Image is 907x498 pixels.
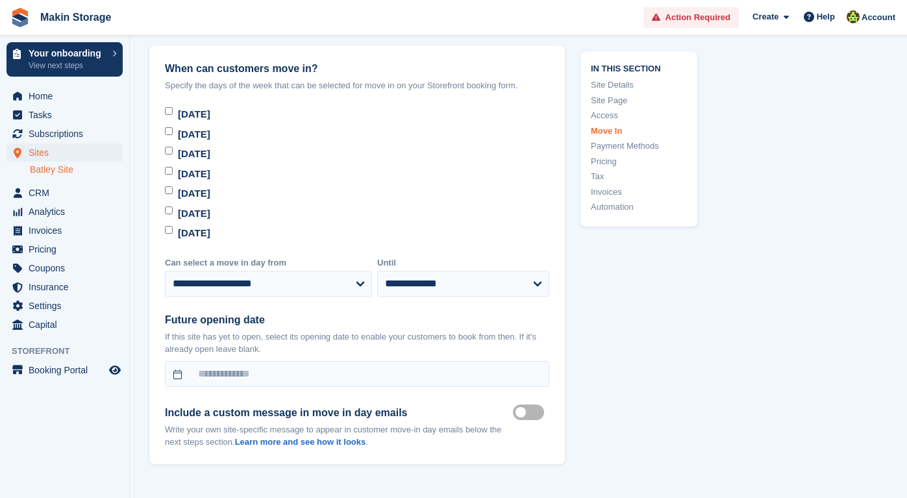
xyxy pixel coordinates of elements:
[591,170,687,183] a: Tax
[29,203,106,221] span: Analytics
[165,61,549,77] label: When can customers move in?
[6,106,123,124] a: menu
[6,240,123,258] a: menu
[165,330,549,356] p: If this site has yet to open, select its opening date to enable your customers to book from then....
[847,10,860,23] img: Makin Storage Team
[107,362,123,378] a: Preview store
[29,87,106,105] span: Home
[29,60,106,71] p: View next steps
[6,42,123,77] a: Your onboarding View next steps
[29,316,106,334] span: Capital
[29,221,106,240] span: Invoices
[6,316,123,334] a: menu
[591,185,687,198] a: Invoices
[29,259,106,277] span: Coupons
[6,221,123,240] a: menu
[6,87,123,105] a: menu
[29,143,106,162] span: Sites
[817,10,835,23] span: Help
[591,124,687,137] a: Move In
[165,423,513,449] p: Write your own site-specific message to appear in customer move-in day emails below the next step...
[591,155,687,168] a: Pricing
[35,6,116,28] a: Makin Storage
[862,11,895,24] span: Account
[178,127,210,142] div: [DATE]
[591,109,687,122] a: Access
[665,11,730,24] span: Action Required
[29,184,106,202] span: CRM
[29,106,106,124] span: Tasks
[29,125,106,143] span: Subscriptions
[165,405,513,421] label: Include a custom message in move in day emails
[6,184,123,202] a: menu
[29,361,106,379] span: Booking Portal
[165,79,549,92] p: Specify the days of the week that can be selected for move in on your Storefront booking form.
[178,167,210,182] div: [DATE]
[6,203,123,221] a: menu
[643,7,739,29] a: Action Required
[6,125,123,143] a: menu
[12,345,129,358] span: Storefront
[6,361,123,379] a: menu
[178,206,210,221] div: [DATE]
[178,107,210,122] div: [DATE]
[377,256,549,269] label: Until
[6,259,123,277] a: menu
[6,143,123,162] a: menu
[165,256,372,269] label: Can select a move in day from
[178,226,210,241] div: [DATE]
[10,8,30,27] img: stora-icon-8386f47178a22dfd0bd8f6a31ec36ba5ce8667c1dd55bd0f319d3a0aa187defe.svg
[6,278,123,296] a: menu
[6,297,123,315] a: menu
[29,240,106,258] span: Pricing
[513,412,549,414] label: Move in mailer custom message on
[752,10,778,23] span: Create
[178,147,210,162] div: [DATE]
[591,79,687,92] a: Site Details
[29,278,106,296] span: Insurance
[591,93,687,106] a: Site Page
[591,61,687,73] span: In this section
[235,437,366,447] a: Learn more and see how it looks
[591,201,687,214] a: Automation
[165,312,549,328] label: Future opening date
[30,164,123,176] a: Batley Site
[29,297,106,315] span: Settings
[591,140,687,153] a: Payment Methods
[29,49,106,58] p: Your onboarding
[178,186,210,201] div: [DATE]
